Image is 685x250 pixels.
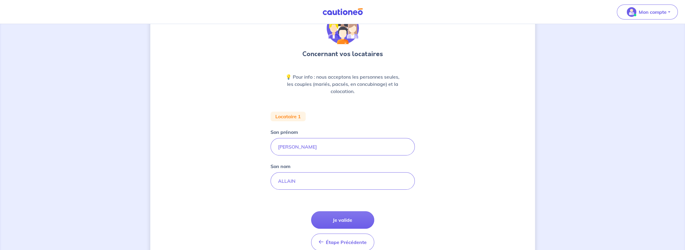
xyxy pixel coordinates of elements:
[271,128,298,136] p: Son prénom
[326,239,367,245] span: Étape Précédente
[302,49,383,59] h3: Concernant vos locataires
[639,8,667,16] p: Mon compte
[326,12,359,44] img: illu_tenants.svg
[271,172,415,190] input: Doe
[271,138,415,155] input: John
[320,8,365,16] img: Cautioneo
[271,112,306,121] div: Locataire 1
[627,7,636,17] img: illu_account_valid_menu.svg
[311,211,374,229] button: Je valide
[271,163,290,170] p: Son nom
[617,5,678,20] button: illu_account_valid_menu.svgMon compte
[285,73,400,95] p: 💡 Pour info : nous acceptons les personnes seules, les couples (mariés, pacsés, en concubinage) e...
